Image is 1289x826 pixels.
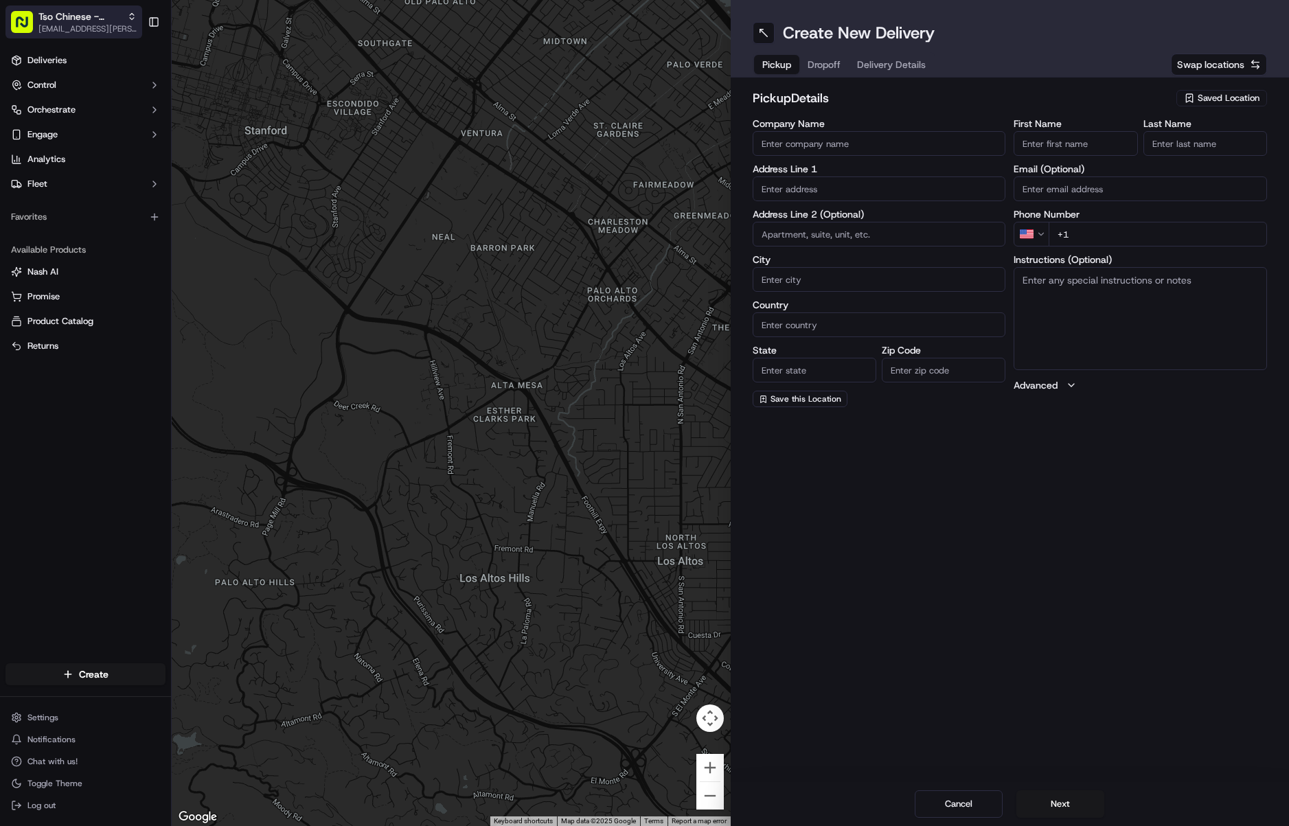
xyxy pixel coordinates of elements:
button: Saved Location [1176,89,1267,108]
span: Promise [27,290,60,303]
span: Returns [27,340,58,352]
button: Zoom in [696,754,724,781]
a: Analytics [5,148,166,170]
img: Google [175,808,220,826]
img: 1736555255976-a54dd68f-1ca7-489b-9aae-adbdc363a1c4 [14,131,38,156]
span: Fleet [27,178,47,190]
img: Nash [14,14,41,41]
button: Tso Chinese - Catering[EMAIL_ADDRESS][PERSON_NAME][DOMAIN_NAME] [5,5,142,38]
button: Settings [5,708,166,727]
label: Address Line 2 (Optional) [753,209,1006,219]
label: Instructions (Optional) [1014,255,1267,264]
a: Open this area in Google Maps (opens a new window) [175,808,220,826]
span: Delivery Details [857,58,926,71]
button: [EMAIL_ADDRESS][PERSON_NAME][DOMAIN_NAME] [38,23,137,34]
input: Enter zip code [882,358,1005,382]
button: Chat with us! [5,752,166,771]
button: Cancel [915,790,1003,818]
button: Orchestrate [5,99,166,121]
button: Start new chat [233,135,250,152]
div: Start new chat [47,131,225,145]
label: City [753,255,1006,264]
button: Log out [5,796,166,815]
button: Save this Location [753,391,847,407]
span: Pickup [762,58,791,71]
label: Zip Code [882,345,1005,355]
input: Got a question? Start typing here... [36,89,247,103]
input: Enter state [753,358,876,382]
input: Enter email address [1014,176,1267,201]
button: Control [5,74,166,96]
label: Country [753,300,1006,310]
a: 💻API Documentation [111,194,226,218]
span: Notifications [27,734,76,745]
div: 💻 [116,200,127,211]
label: Advanced [1014,378,1058,392]
button: Engage [5,124,166,146]
div: 📗 [14,200,25,211]
span: Tso Chinese - Catering [38,10,122,23]
span: Orchestrate [27,104,76,116]
span: Product Catalog [27,315,93,328]
input: Enter phone number [1049,222,1267,246]
a: Terms (opens in new tab) [644,817,663,825]
button: Advanced [1014,378,1267,392]
span: Deliveries [27,54,67,67]
label: Phone Number [1014,209,1267,219]
span: Pylon [137,233,166,243]
label: Email (Optional) [1014,164,1267,174]
span: Dropoff [808,58,841,71]
a: 📗Knowledge Base [8,194,111,218]
div: Available Products [5,239,166,261]
span: API Documentation [130,199,220,213]
span: Swap locations [1177,58,1244,71]
span: Chat with us! [27,756,78,767]
button: Returns [5,335,166,357]
button: Swap locations [1171,54,1267,76]
label: Company Name [753,119,1006,128]
label: Address Line 1 [753,164,1006,174]
span: Log out [27,800,56,811]
a: Product Catalog [11,315,160,328]
span: Control [27,79,56,91]
label: Last Name [1143,119,1267,128]
button: Nash AI [5,261,166,283]
a: Returns [11,340,160,352]
label: State [753,345,876,355]
div: Favorites [5,206,166,228]
button: Toggle Theme [5,774,166,793]
span: Create [79,667,109,681]
button: Notifications [5,730,166,749]
button: Create [5,663,166,685]
span: Analytics [27,153,65,165]
button: Promise [5,286,166,308]
h1: Create New Delivery [783,22,935,44]
input: Enter last name [1143,131,1267,156]
span: Nash AI [27,266,58,278]
a: Powered byPylon [97,232,166,243]
input: Apartment, suite, unit, etc. [753,222,1006,246]
label: First Name [1014,119,1137,128]
button: Map camera controls [696,704,724,732]
button: Zoom out [696,782,724,810]
span: Saved Location [1198,92,1259,104]
input: Enter company name [753,131,1006,156]
h2: pickup Details [753,89,1169,108]
input: Enter address [753,176,1006,201]
a: Nash AI [11,266,160,278]
input: Enter first name [1014,131,1137,156]
input: Enter city [753,267,1006,292]
a: Deliveries [5,49,166,71]
button: Fleet [5,173,166,195]
span: Map data ©2025 Google [561,817,636,825]
p: Welcome 👋 [14,55,250,77]
span: Engage [27,128,58,141]
span: Knowledge Base [27,199,105,213]
input: Enter country [753,312,1006,337]
button: Product Catalog [5,310,166,332]
button: Next [1016,790,1104,818]
div: We're available if you need us! [47,145,174,156]
span: Settings [27,712,58,723]
a: Report a map error [672,817,727,825]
